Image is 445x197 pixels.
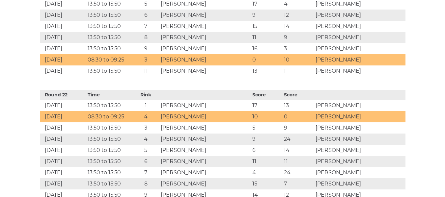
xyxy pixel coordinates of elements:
[251,32,282,43] td: 11
[251,43,282,54] td: 16
[251,178,282,189] td: 15
[132,178,159,189] td: 8
[251,10,282,21] td: 9
[86,145,132,156] td: 13:50 to 15:50
[86,111,132,122] td: 08:30 to 09:25
[314,21,405,32] td: [PERSON_NAME]
[132,156,159,167] td: 6
[40,100,86,111] td: [DATE]
[159,111,251,122] td: [PERSON_NAME]
[86,65,132,77] td: 13:50 to 15:50
[251,111,282,122] td: 10
[159,65,251,77] td: [PERSON_NAME]
[159,43,251,54] td: [PERSON_NAME]
[251,90,282,100] th: Score
[40,122,86,134] td: [DATE]
[251,65,282,77] td: 13
[159,134,251,145] td: [PERSON_NAME]
[132,100,159,111] td: 1
[132,134,159,145] td: 4
[282,156,314,167] td: 11
[40,167,86,178] td: [DATE]
[282,21,314,32] td: 14
[132,122,159,134] td: 3
[282,145,314,156] td: 14
[40,43,86,54] td: [DATE]
[282,90,314,100] th: Score
[159,178,251,189] td: [PERSON_NAME]
[282,65,314,77] td: 1
[282,122,314,134] td: 9
[251,156,282,167] td: 11
[86,21,132,32] td: 13:50 to 15:50
[251,134,282,145] td: 9
[314,145,405,156] td: [PERSON_NAME]
[251,54,282,65] td: 0
[86,100,132,111] td: 13:50 to 15:50
[132,65,159,77] td: 11
[314,167,405,178] td: [PERSON_NAME]
[86,54,132,65] td: 08:30 to 09:25
[159,21,251,32] td: [PERSON_NAME]
[251,21,282,32] td: 15
[251,100,282,111] td: 17
[314,43,405,54] td: [PERSON_NAME]
[40,10,86,21] td: [DATE]
[86,167,132,178] td: 13:50 to 15:50
[132,21,159,32] td: 7
[40,54,86,65] td: [DATE]
[314,32,405,43] td: [PERSON_NAME]
[282,111,314,122] td: 0
[40,21,86,32] td: [DATE]
[314,178,405,189] td: [PERSON_NAME]
[86,178,132,189] td: 13:50 to 15:50
[314,156,405,167] td: [PERSON_NAME]
[40,111,86,122] td: [DATE]
[40,90,86,100] th: Round 22
[314,111,405,122] td: [PERSON_NAME]
[314,134,405,145] td: [PERSON_NAME]
[86,134,132,145] td: 13:50 to 15:50
[282,100,314,111] td: 13
[40,145,86,156] td: [DATE]
[132,43,159,54] td: 9
[314,122,405,134] td: [PERSON_NAME]
[159,167,251,178] td: [PERSON_NAME]
[40,178,86,189] td: [DATE]
[159,32,251,43] td: [PERSON_NAME]
[159,54,251,65] td: [PERSON_NAME]
[40,134,86,145] td: [DATE]
[132,145,159,156] td: 5
[40,156,86,167] td: [DATE]
[86,90,132,100] th: Time
[132,32,159,43] td: 8
[282,54,314,65] td: 10
[159,156,251,167] td: [PERSON_NAME]
[132,90,159,100] th: Rink
[314,100,405,111] td: [PERSON_NAME]
[159,100,251,111] td: [PERSON_NAME]
[159,122,251,134] td: [PERSON_NAME]
[86,43,132,54] td: 13:50 to 15:50
[251,122,282,134] td: 5
[282,167,314,178] td: 24
[86,156,132,167] td: 13:50 to 15:50
[251,167,282,178] td: 4
[159,10,251,21] td: [PERSON_NAME]
[86,122,132,134] td: 13:50 to 15:50
[86,32,132,43] td: 13:50 to 15:50
[132,111,159,122] td: 4
[314,65,405,77] td: [PERSON_NAME]
[159,145,251,156] td: [PERSON_NAME]
[314,10,405,21] td: [PERSON_NAME]
[282,43,314,54] td: 3
[132,54,159,65] td: 3
[132,167,159,178] td: 7
[132,10,159,21] td: 6
[40,32,86,43] td: [DATE]
[86,10,132,21] td: 13:50 to 15:50
[282,10,314,21] td: 12
[40,65,86,77] td: [DATE]
[314,54,405,65] td: [PERSON_NAME]
[251,145,282,156] td: 6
